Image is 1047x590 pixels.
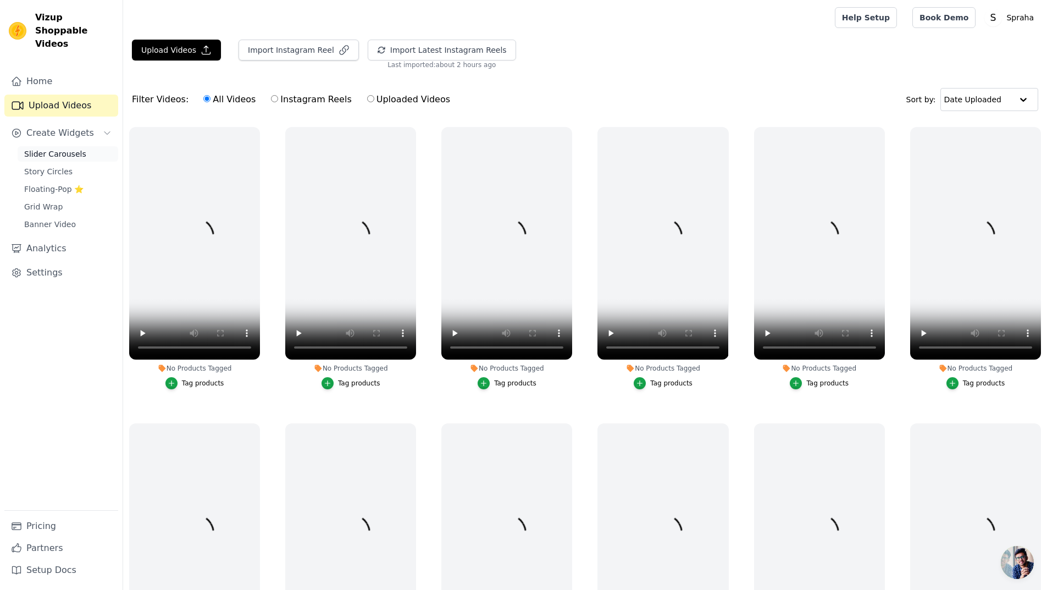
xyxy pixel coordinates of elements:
text: S [990,12,996,23]
button: Tag products [322,377,380,389]
div: Tag products [182,379,224,388]
span: Banner Video [24,219,76,230]
label: All Videos [203,92,256,107]
a: Floating-Pop ⭐ [18,181,118,197]
div: No Products Tagged [597,364,728,373]
a: Help Setup [835,7,897,28]
a: Settings [4,262,118,284]
input: Instagram Reels [271,95,278,102]
button: Tag products [165,377,224,389]
a: Grid Wrap [18,199,118,214]
button: S Spraha [984,8,1038,27]
a: Home [4,70,118,92]
a: Book Demo [912,7,976,28]
div: Tag products [806,379,849,388]
a: Analytics [4,238,118,260]
span: Floating-Pop ⭐ [24,184,84,195]
label: Uploaded Videos [367,92,451,107]
input: All Videos [203,95,210,102]
a: Story Circles [18,164,118,179]
div: Tag products [963,379,1005,388]
button: Tag products [790,377,849,389]
label: Instagram Reels [270,92,352,107]
span: Grid Wrap [24,201,63,212]
a: Open chat [1001,546,1034,579]
p: Spraha [1002,8,1038,27]
span: Vizup Shoppable Videos [35,11,114,51]
div: Tag products [494,379,536,388]
div: No Products Tagged [441,364,572,373]
a: Setup Docs [4,559,118,581]
button: Create Widgets [4,122,118,144]
button: Tag products [634,377,693,389]
div: Filter Videos: [132,87,456,112]
button: Import Latest Instagram Reels [368,40,516,60]
a: Partners [4,537,118,559]
input: Uploaded Videos [367,95,374,102]
a: Banner Video [18,217,118,232]
div: No Products Tagged [129,364,260,373]
button: Import Instagram Reel [239,40,359,60]
a: Upload Videos [4,95,118,117]
span: Last imported: about 2 hours ago [387,60,496,69]
div: No Products Tagged [754,364,885,373]
div: Tag products [338,379,380,388]
div: Tag products [650,379,693,388]
div: No Products Tagged [285,364,416,373]
span: Slider Carousels [24,148,86,159]
span: Create Widgets [26,126,94,140]
button: Upload Videos [132,40,221,60]
div: No Products Tagged [910,364,1041,373]
div: Sort by: [906,88,1039,111]
button: Tag products [478,377,536,389]
a: Pricing [4,515,118,537]
button: Tag products [946,377,1005,389]
a: Slider Carousels [18,146,118,162]
span: Story Circles [24,166,73,177]
img: Vizup [9,22,26,40]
